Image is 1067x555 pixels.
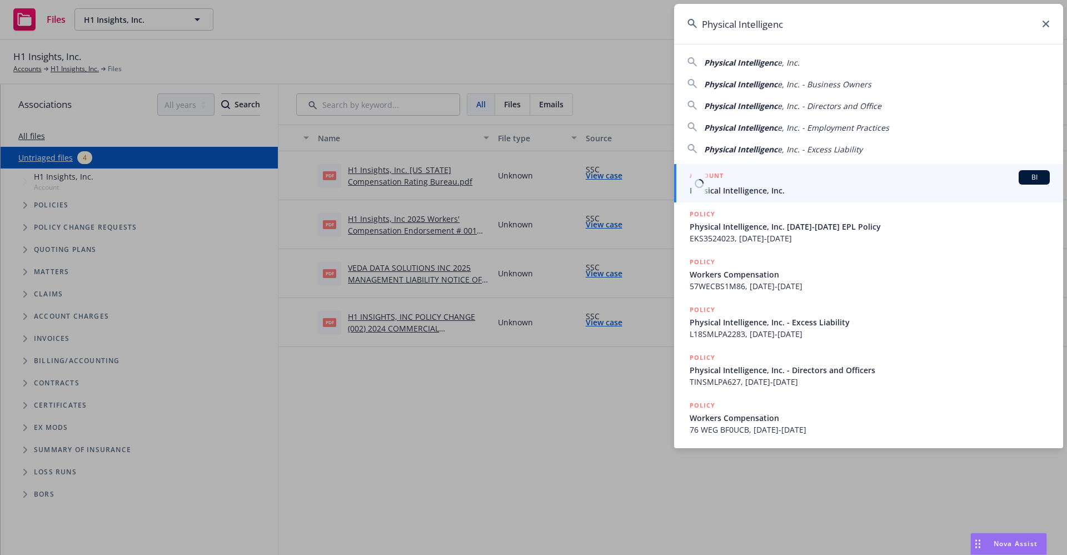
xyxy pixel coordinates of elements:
span: 57WECBS1M86, [DATE]-[DATE] [690,280,1050,292]
span: e, Inc. [777,57,800,68]
span: EKS3524023, [DATE]-[DATE] [690,232,1050,244]
span: L18SMLPA2283, [DATE]-[DATE] [690,328,1050,340]
input: Search... [674,4,1063,44]
span: Physical Intelligenc [704,101,777,111]
div: Drag to move [971,533,985,554]
h5: POLICY [690,352,715,363]
a: POLICYWorkers Compensation57WECBS1M86, [DATE]-[DATE] [674,250,1063,298]
span: Physical Intelligenc [704,144,777,155]
span: e, Inc. - Directors and Office [777,101,881,111]
span: BI [1023,172,1045,182]
span: TINSMLPA627, [DATE]-[DATE] [690,376,1050,388]
a: POLICYPhysical Intelligence, Inc. - Excess LiabilityL18SMLPA2283, [DATE]-[DATE] [674,298,1063,346]
h5: POLICY [690,304,715,315]
h5: POLICY [690,400,715,411]
span: Nova Assist [994,539,1038,548]
span: e, Inc. - Employment Practices [777,122,889,133]
h5: ACCOUNT [690,170,724,184]
a: POLICYWorkers Compensation76 WEG BF0UCB, [DATE]-[DATE] [674,394,1063,442]
span: Physical Intelligence, Inc. [690,185,1050,196]
span: Physical Intelligence, Inc. - Directors and Officers [690,364,1050,376]
a: POLICYPhysical Intelligence, Inc. [DATE]-[DATE] EPL PolicyEKS3524023, [DATE]-[DATE] [674,202,1063,250]
span: Workers Compensation [690,412,1050,424]
span: e, Inc. - Excess Liability [777,144,862,155]
span: e, Inc. - Business Owners [777,79,871,90]
a: ACCOUNTBIPhysical Intelligence, Inc. [674,164,1063,202]
span: Physical Intelligence, Inc. - Excess Liability [690,316,1050,328]
span: 76 WEG BF0UCB, [DATE]-[DATE] [690,424,1050,435]
span: Physical Intelligence, Inc. [DATE]-[DATE] EPL Policy [690,221,1050,232]
span: Physical Intelligenc [704,122,777,133]
button: Nova Assist [970,533,1047,555]
h5: POLICY [690,256,715,267]
span: Workers Compensation [690,269,1050,280]
a: POLICYPhysical Intelligence, Inc. - Directors and OfficersTINSMLPA627, [DATE]-[DATE] [674,346,1063,394]
h5: POLICY [690,209,715,220]
span: Physical Intelligenc [704,79,777,90]
span: Physical Intelligenc [704,57,777,68]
